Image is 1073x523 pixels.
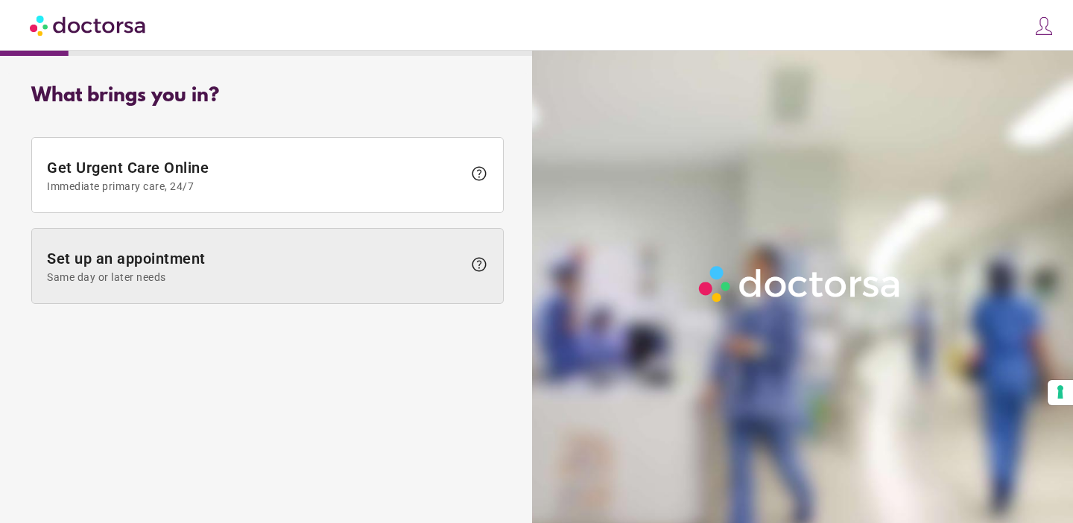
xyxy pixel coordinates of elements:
span: help [470,256,488,273]
img: Doctorsa.com [30,8,148,42]
span: Immediate primary care, 24/7 [47,180,463,192]
div: What brings you in? [31,85,504,107]
img: icons8-customer-100.png [1034,16,1054,37]
span: Get Urgent Care Online [47,159,463,192]
img: Logo-Doctorsa-trans-White-partial-flat.png [693,260,908,308]
button: Your consent preferences for tracking technologies [1048,380,1073,405]
span: Set up an appointment [47,250,463,283]
span: Same day or later needs [47,271,463,283]
span: help [470,165,488,183]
